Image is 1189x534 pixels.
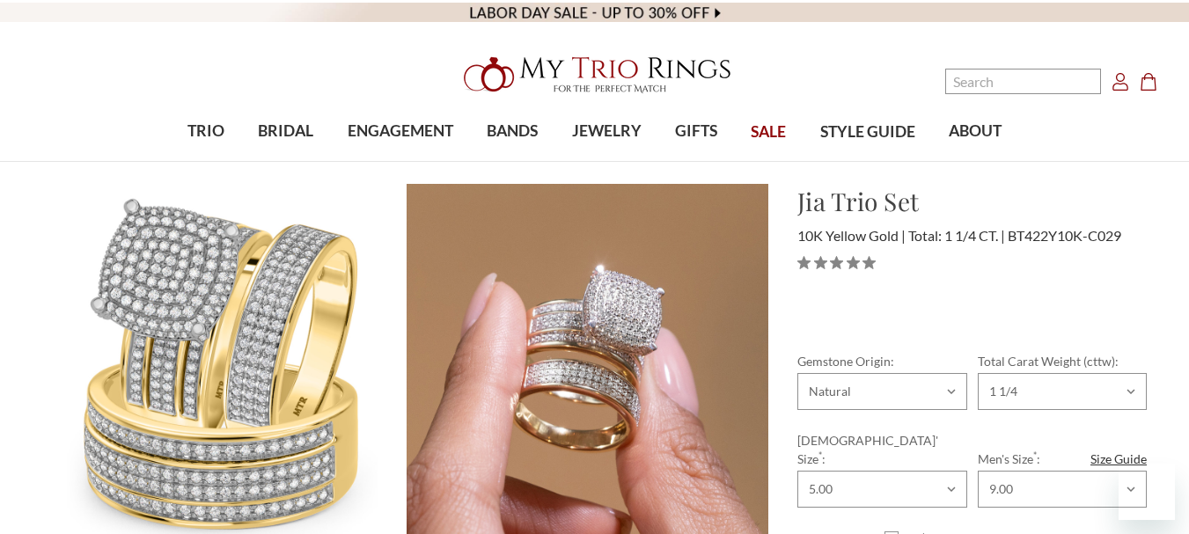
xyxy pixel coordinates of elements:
input: Search [945,69,1101,94]
svg: Account [1112,73,1129,91]
span: BT422Y10K-C029 [1008,227,1121,244]
label: Total Carat Weight (cttw): [978,352,1147,370]
h1: Jia Trio Set [797,183,1147,220]
button: submenu toggle [197,160,215,162]
button: submenu toggle [598,160,615,162]
span: JEWELRY [572,120,642,143]
label: [DEMOGRAPHIC_DATA]' Size : [797,431,966,468]
svg: cart.cart_preview [1140,73,1157,91]
a: GIFTS [658,103,734,160]
span: Total: 1 1/4 CT. [908,227,1005,244]
span: 10K Yellow Gold [797,227,906,244]
img: My Trio Rings [454,47,736,103]
a: Cart with 0 items [1140,70,1168,91]
button: submenu toggle [687,160,705,162]
a: STYLE GUIDE [803,104,931,161]
span: TRIO [187,120,224,143]
a: ENGAGEMENT [331,103,470,160]
a: Account [1112,70,1129,91]
button: submenu toggle [392,160,409,162]
span: GIFTS [675,120,717,143]
button: submenu toggle [277,160,295,162]
span: BANDS [487,120,538,143]
label: Gemstone Origin: [797,352,966,370]
span: ENGAGEMENT [348,120,453,143]
iframe: Button to launch messaging window [1119,464,1175,520]
a: SALE [734,104,803,161]
a: Size Guide [1090,450,1147,468]
span: STYLE GUIDE [820,121,915,143]
a: BRIDAL [241,103,330,160]
span: SALE [751,121,786,143]
button: submenu toggle [503,160,521,162]
a: BANDS [470,103,554,160]
label: Men's Size : [978,450,1147,468]
a: JEWELRY [554,103,657,160]
a: TRIO [171,103,241,160]
span: BRIDAL [258,120,313,143]
a: My Trio Rings [345,47,844,103]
